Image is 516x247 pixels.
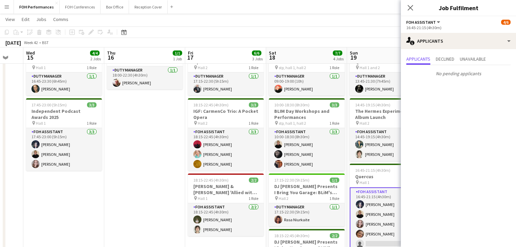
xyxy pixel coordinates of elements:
button: Box Office [101,0,129,14]
div: 16:45-21:15 (4h30m) [406,25,511,30]
span: Hall 1 and 2 [360,65,380,70]
span: stp, hall 1, hall 2 [279,121,306,126]
span: 16 [106,54,115,61]
app-job-card: 18:15-22:45 (4h30m)2/2[PERSON_NAME] & [PERSON_NAME] 'Allied with Nature' Album Launch Hall 11 Rol... [188,173,264,236]
button: FOH Assistant [406,20,441,25]
a: Edit [19,15,32,24]
span: 18:15-22:45 (4h30m) [274,233,309,238]
div: BST [42,40,49,45]
span: 1/1 [173,50,182,56]
span: 17:15-22:30 (5h15m) [274,178,309,183]
h3: IGF: CarmenCo Trio: A Pocket Opera [188,108,264,120]
span: Thu [107,50,115,56]
div: 3 Jobs [252,56,263,61]
span: 6/6 [252,50,261,56]
span: Hall 1 [36,121,46,126]
span: Applicants [406,57,430,61]
span: Sat [269,50,276,56]
h3: DJ [PERSON_NAME] Presents I Bring You Garage: BLiM's 5th Anniversary Celebration [269,183,345,195]
span: 1 Role [87,121,96,126]
app-card-role: FOH Assistant2/214:45-19:15 (4h30m)[PERSON_NAME][PERSON_NAME] [350,128,426,161]
span: Hall 1 [36,65,46,70]
span: 1 Role [329,65,339,70]
span: Edit [22,16,29,22]
span: 1 Role [329,196,339,201]
span: 1 Role [329,121,339,126]
h3: [PERSON_NAME] & [PERSON_NAME] 'Allied with Nature' Album Launch [188,183,264,195]
span: Declined [436,57,454,61]
div: 1 Job [173,56,182,61]
a: Comms [50,15,71,24]
span: Fri [188,50,193,56]
app-job-card: 13:45-21:30 (7h45m)1/1The Hermes Experiment / Quercus Hall 1 and 21 RoleDuty Manager1/113:45-21:3... [350,43,426,96]
span: 3/3 [330,102,339,107]
app-job-card: 17:45-23:00 (5h15m)3/3Independent Podcast Awards 2025 Hall 11 RoleFOH Assistant3/317:45-23:00 (5h... [26,98,102,171]
div: 2 Jobs [90,56,101,61]
button: FOH Performances [14,0,60,14]
button: Reception Cover [129,0,168,14]
span: 19 [349,54,358,61]
span: 7/7 [333,50,342,56]
app-job-card: 17:15-22:30 (5h15m)1/1DJ [PERSON_NAME] Presents I Bring You Garage: BLiM's 5th Anniversary Celebr... [269,173,345,226]
span: stp, hall 1, hall 2 [279,65,306,70]
h3: Job Fulfilment [401,3,516,12]
span: 14:45-19:15 (4h30m) [355,102,390,107]
app-card-role: FOH Assistant3/310:00-18:30 (8h30m)[PERSON_NAME][PERSON_NAME][PERSON_NAME] [269,128,345,171]
span: Comms [53,16,68,22]
h3: The Hermes Experiment TREE Album Launch [350,108,426,120]
a: Jobs [34,15,49,24]
app-card-role: Duty Manager1/116:45-23:30 (6h45m)[PERSON_NAME] [26,73,102,96]
span: 1/1 [330,178,339,183]
app-card-role: FOH Assistant2/218:15-22:45 (4h30m)[PERSON_NAME][PERSON_NAME] [188,203,264,236]
span: Hall 2 [279,196,288,201]
span: 16:45-21:15 (4h30m) [355,168,390,173]
span: 18:15-22:45 (4h30m) [193,178,229,183]
app-card-role: FOH Assistant3/317:45-23:00 (5h15m)[PERSON_NAME][PERSON_NAME][PERSON_NAME] [26,128,102,171]
app-job-card: 14:45-19:15 (4h30m)2/2The Hermes Experiment TREE Album Launch Hall 21 RoleFOH Assistant2/214:45-1... [350,98,426,161]
span: FOH Assistant [406,20,436,25]
span: Week 42 [22,40,39,45]
app-job-card: 18:00-22:30 (4h30m)1/1KP CHOIR Stp1 RoleDuty Manager1/118:00-22:30 (4h30m)[PERSON_NAME] [107,43,183,89]
app-card-role: Duty Manager1/113:45-21:30 (7h45m)[PERSON_NAME] [350,73,426,96]
app-card-role: Duty Manager1/117:15-22:30 (5h15m)[PERSON_NAME] [188,73,264,96]
app-card-role: Duty Manager1/117:15-22:30 (5h15m)Rasa Niurkaite [269,203,345,226]
h3: Independent Podcast Awards 2025 [26,108,102,120]
a: View [3,15,18,24]
app-job-card: 18:15-22:45 (4h30m)3/3IGF: CarmenCo Trio: A Pocket Opera Hall 21 RoleFOH Assistant3/318:15-22:45 ... [188,98,264,171]
span: 1 Role [87,65,96,70]
span: 10:00-18:30 (8h30m) [274,102,309,107]
button: FOH Conferences [60,0,101,14]
span: 1 Role [249,65,258,70]
p: No pending applicants [401,68,516,79]
app-card-role: FOH Assistant3/318:15-22:45 (4h30m)[PERSON_NAME][PERSON_NAME][PERSON_NAME] [188,128,264,171]
span: 17:45-23:00 (5h15m) [31,102,67,107]
span: Jobs [36,16,46,22]
span: 18:15-22:45 (4h30m) [193,102,229,107]
app-job-card: 10:00-18:30 (8h30m)3/3BLIM Day Workshops and Performances stp, hall 1, hall 21 RoleFOH Assistant3... [269,98,345,171]
span: 1 Role [249,121,258,126]
span: Hall 1 [360,180,369,185]
h3: Quercus [350,173,426,180]
div: [DATE] [5,39,21,46]
span: 15 [25,54,35,61]
app-job-card: 09:00-19:00 (10h)1/1BLIM Day Workshops and Performances stp, hall 1, hall 21 RoleDuty Manager1/10... [269,43,345,96]
div: 4 Jobs [333,56,344,61]
span: Hall 2 [360,121,369,126]
span: Hall 1 [198,196,208,201]
span: 4/4 [90,50,100,56]
h3: BLIM Day Workshops and Performances [269,108,345,120]
span: 2/2 [249,178,258,183]
app-job-card: 16:45-23:30 (6h45m)1/1Independent Podcast Awards 2025 Hall 11 RoleDuty Manager1/116:45-23:30 (6h4... [26,43,102,96]
div: Applicants [401,33,516,49]
span: Sun [350,50,358,56]
app-card-role: Duty Manager1/109:00-19:00 (10h)[PERSON_NAME] [269,73,345,96]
